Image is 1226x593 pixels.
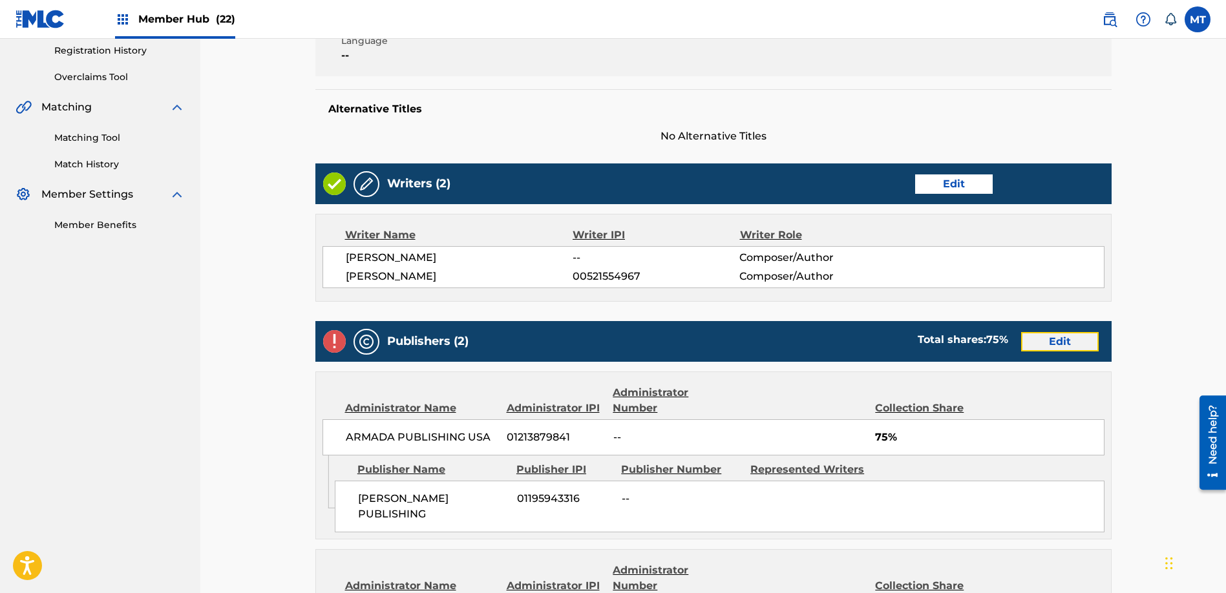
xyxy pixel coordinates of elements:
span: 75 % [986,333,1008,346]
a: Matching Tool [54,131,185,145]
img: Invalid [323,330,346,353]
a: Member Benefits [54,218,185,232]
div: Administrator IPI [507,401,604,416]
span: -- [341,48,531,63]
span: 01213879841 [507,430,604,445]
div: Drag [1165,544,1173,583]
div: Represented Writers [750,462,870,477]
img: help [1136,12,1151,27]
div: Help [1130,6,1156,32]
img: Member Settings [16,187,31,202]
span: -- [613,430,735,445]
div: Writer Name [345,227,573,243]
a: Public Search [1097,6,1123,32]
img: Publishers [359,334,374,349]
img: search [1102,12,1117,27]
img: Valid [323,172,346,195]
div: Publisher Number [621,462,741,477]
span: ARMADA PUBLISHING USA [346,430,498,445]
div: Publisher Name [357,462,507,477]
div: User Menu [1185,6,1210,32]
img: expand [169,99,185,115]
div: Publisher IPI [516,462,611,477]
a: Overclaims Tool [54,70,185,84]
span: (22) [216,13,235,25]
div: Writer Role [740,227,892,243]
img: MLC Logo [16,10,65,28]
div: Writer IPI [573,227,740,243]
span: 75% [875,430,1104,445]
span: [PERSON_NAME] [346,250,573,265]
div: Administrator Name [345,401,497,416]
span: Member Settings [41,187,133,202]
img: Matching [16,99,32,115]
iframe: Chat Widget [1161,531,1226,593]
div: Total shares: [918,332,1008,348]
a: Edit [915,174,993,194]
span: Matching [41,99,92,115]
a: Match History [54,158,185,171]
h5: Publishers (2) [387,334,469,349]
span: Member Hub [138,12,235,26]
span: [PERSON_NAME] PUBLISHING [358,491,507,522]
img: Writers [359,176,374,192]
div: Notifications [1164,13,1177,26]
span: [PERSON_NAME] [346,269,573,284]
span: 00521554967 [573,269,739,284]
a: Edit [1021,332,1099,351]
span: Composer/Author [739,269,891,284]
img: Top Rightsholders [115,12,131,27]
span: -- [573,250,739,265]
span: No Alternative Titles [315,129,1112,144]
span: Composer/Author [739,250,891,265]
h5: Alternative Titles [328,103,1099,116]
span: -- [622,491,741,506]
div: Administrator Number [613,385,734,416]
span: 01195943316 [517,491,612,506]
a: Registration History [54,44,185,57]
div: Collection Share [875,401,989,416]
img: expand [169,187,185,202]
h5: Writers (2) [387,176,450,191]
span: Language [341,34,531,48]
iframe: Resource Center [1190,391,1226,495]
